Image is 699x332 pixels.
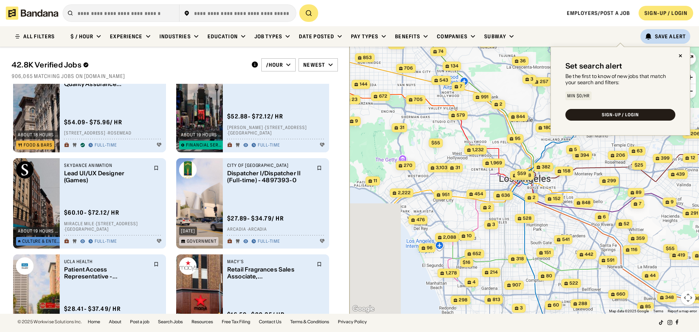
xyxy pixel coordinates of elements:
[191,320,213,324] a: Resources
[533,195,536,201] span: 2
[12,84,338,314] div: grid
[665,294,674,301] span: 348
[520,58,526,64] span: 36
[457,112,465,118] span: 579
[431,140,440,145] span: $55
[635,162,643,168] span: $25
[578,301,587,307] span: 288
[492,222,495,228] span: 3
[563,168,570,174] span: 158
[668,309,697,313] a: Report a map error
[6,7,58,20] img: Bandana logotype
[691,210,698,216] span: 291
[655,33,686,40] div: Save Alert
[490,160,502,166] span: 1,969
[266,62,283,68] div: /hour
[404,163,412,169] span: 270
[553,302,559,308] span: 60
[360,81,367,87] span: 144
[427,245,433,251] span: 96
[109,320,121,324] a: About
[363,55,372,61] span: 853
[616,291,625,297] span: 660
[463,259,470,265] span: $16
[636,190,641,196] span: 89
[71,33,93,40] div: $ / hour
[110,33,142,40] div: Experience
[488,204,491,211] span: 2
[653,309,663,313] a: Terms (opens in new tab)
[574,147,577,153] span: 5
[227,259,312,265] div: Macy’s
[95,142,117,148] div: Full-time
[64,130,162,136] div: [STREET_ADDRESS] · Rosemead
[678,252,685,258] span: 419
[179,161,197,179] img: City of Arcadia logo
[443,234,456,241] span: 2,088
[565,62,622,70] div: Set search alert
[607,178,616,184] span: 299
[227,113,283,120] div: $ 52.88 - $72.12 / hr
[258,142,280,148] div: Full-time
[22,239,60,243] div: Culture & Entertainment
[467,233,472,239] span: 10
[569,280,578,286] span: 522
[518,172,531,179] span: 6,068
[258,239,280,245] div: Full-time
[516,256,524,262] span: 318
[473,279,475,285] span: 4
[437,33,467,40] div: Companies
[671,199,674,205] span: 9
[438,48,443,55] span: 74
[439,77,448,83] span: 543
[636,235,645,242] span: 359
[542,164,550,170] span: 382
[303,62,325,68] div: Newest
[562,237,570,243] span: 541
[299,33,334,40] div: Date Posted
[546,273,552,279] span: 80
[64,266,149,280] div: Patient Access Representative - [GEOGRAPHIC_DATA][PERSON_NAME] (Part-Time)
[517,171,526,176] span: $59
[64,305,121,313] div: $ 28.41 - $37.49 / hr
[472,147,484,153] span: 1,232
[18,133,60,137] div: about 18 hours ago
[499,101,502,108] span: 2
[530,76,533,82] span: 3
[416,217,425,223] span: 476
[493,297,500,303] span: 813
[666,246,675,251] span: $55
[609,309,649,313] span: Map data ©2025 Google
[553,196,561,202] span: 152
[290,320,329,324] a: Terms & Conditions
[645,304,651,310] span: 85
[352,97,358,103] span: 23
[17,320,82,324] div: © 2025 Workwise Solutions Inc.
[186,143,223,147] div: Financial Services
[544,250,551,256] span: 151
[398,190,411,196] span: 2,222
[567,94,590,98] div: Min $0/hr
[650,273,656,279] span: 44
[603,214,606,220] span: 6
[227,266,312,280] div: Retail Fragrances Sales Associate, [GEOGRAPHIC_DATA] - Full Time
[459,297,467,303] span: 298
[379,93,387,99] span: 672
[523,215,532,222] span: 528
[516,114,525,120] span: 844
[222,320,250,324] a: Free Tax Filing
[374,178,377,184] span: 11
[474,191,483,197] span: 454
[414,97,423,103] span: 705
[661,155,670,161] span: 399
[481,94,489,100] span: 991
[12,73,338,79] div: 906,065 matching jobs on [DOMAIN_NAME]
[227,170,312,184] div: Dispatcher I/Dispatcher II (Full-time) - 4897393-0
[16,257,33,275] img: UCLA Health logo
[490,269,498,276] span: 214
[691,155,695,161] span: 12
[567,10,630,16] span: Employers/Post a job
[404,65,413,71] span: 706
[16,161,33,179] img: Skydance Animation logo
[24,143,52,147] div: Food & Bars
